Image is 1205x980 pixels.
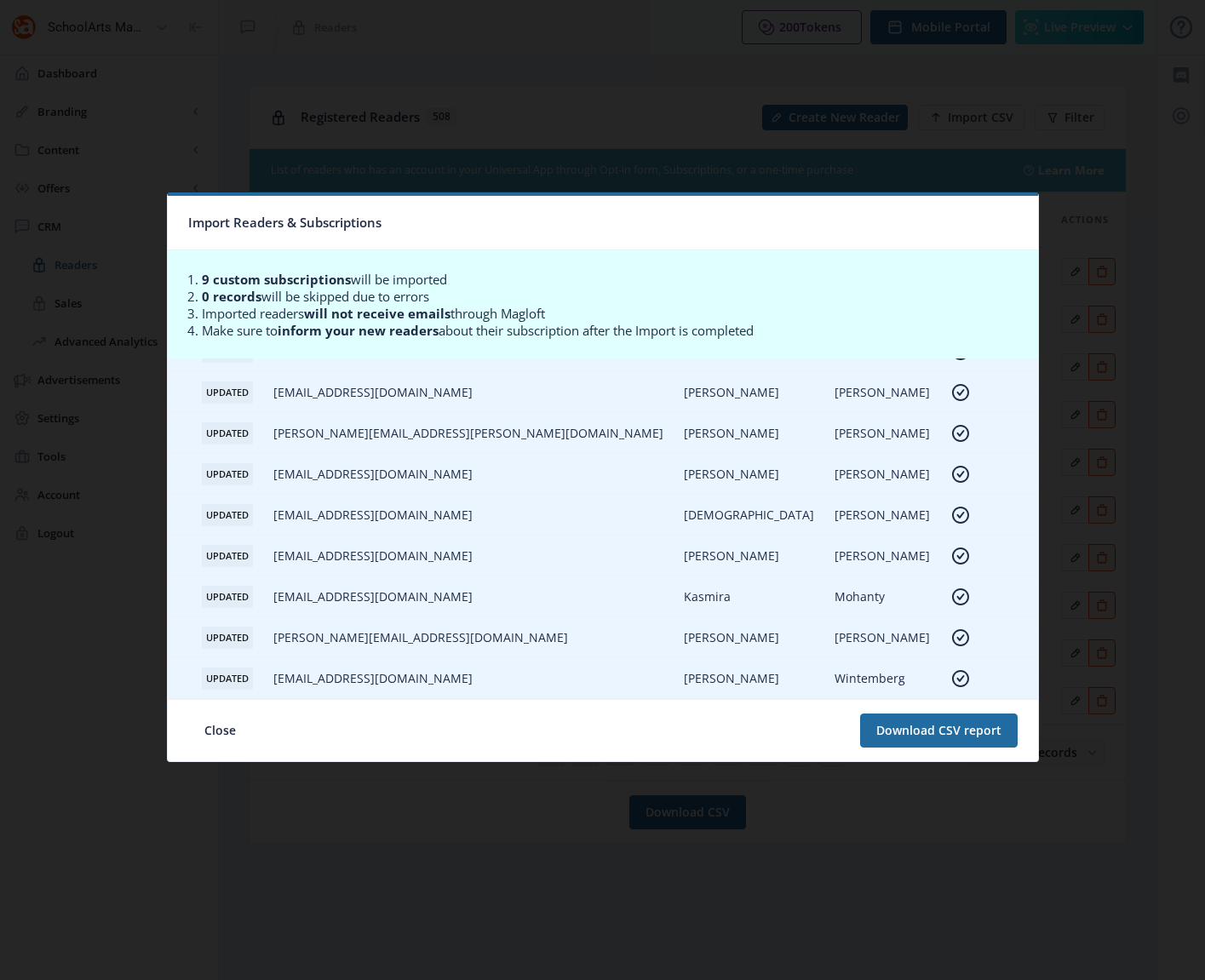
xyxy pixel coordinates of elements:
b: 0 records [202,288,261,305]
span: Kasmira [684,588,731,605]
nb-card-header: Import Readers & Subscriptions [168,196,1038,250]
span: [PERSON_NAME][EMAIL_ADDRESS][PERSON_NAME][DOMAIN_NAME] [273,425,663,441]
span: [PERSON_NAME] [684,384,779,400]
li: Imported readers through Magloft [202,305,1030,322]
span: [PERSON_NAME] [684,547,779,564]
span: [PERSON_NAME] [835,425,930,441]
span: [PERSON_NAME][EMAIL_ADDRESS][DOMAIN_NAME] [273,629,568,645]
span: UPDATED [202,422,253,444]
span: [PERSON_NAME] [835,466,930,482]
span: [PERSON_NAME] [684,343,779,359]
span: [EMAIL_ADDRESS][DOMAIN_NAME] [273,670,473,686]
span: [EMAIL_ADDRESS][DOMAIN_NAME] [273,547,473,564]
span: [EMAIL_ADDRESS][DOMAIN_NAME] [273,588,473,605]
span: [PERSON_NAME] [684,466,779,482]
span: UPDATED [202,381,253,404]
span: [PERSON_NAME][EMAIL_ADDRESS][DOMAIN_NAME] [273,343,568,359]
b: inform your new readers [278,322,439,339]
span: [PERSON_NAME] [684,629,779,645]
span: [PERSON_NAME] [684,425,779,441]
span: [PERSON_NAME] [835,547,930,564]
span: UPDATED [202,586,253,608]
span: UPDATED [202,545,253,567]
li: Make sure to about their subscription after the Import is completed [202,322,1030,339]
span: [PERSON_NAME] [684,670,779,686]
b: will not receive emails [304,305,450,322]
span: [PERSON_NAME] [835,507,930,523]
span: UPDATED [202,504,253,526]
span: [PERSON_NAME] [835,629,930,645]
span: [EMAIL_ADDRESS][DOMAIN_NAME] [273,384,473,400]
li: will be imported [202,271,1030,288]
span: [EMAIL_ADDRESS][DOMAIN_NAME] [273,466,473,482]
span: [PERSON_NAME] [835,343,930,359]
b: 9 custom subscriptions [202,271,351,288]
li: will be skipped due to errors [202,288,1030,305]
span: UPDATED [202,463,253,485]
span: [PERSON_NAME] [835,384,930,400]
span: Wintemberg [835,670,905,686]
span: [DEMOGRAPHIC_DATA] [684,507,814,523]
span: Mohanty [835,588,885,605]
button: Download CSV report [860,714,1018,748]
button: Close [188,714,252,748]
span: [EMAIL_ADDRESS][DOMAIN_NAME] [273,507,473,523]
span: UPDATED [202,668,253,690]
span: UPDATED [202,627,253,649]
